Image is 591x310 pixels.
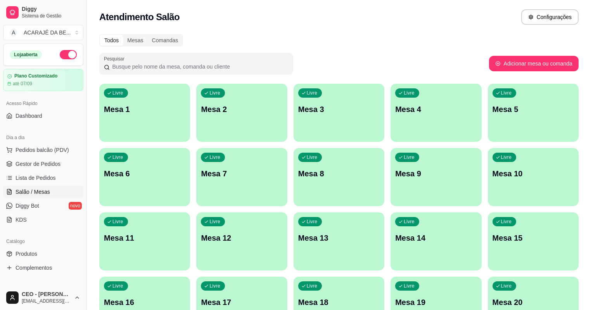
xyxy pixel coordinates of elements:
article: Plano Customizado [14,73,57,79]
button: LivreMesa 11 [99,212,190,270]
span: Diggy Bot [16,202,39,210]
a: Dashboard [3,110,83,122]
a: Lista de Pedidos [3,172,83,184]
div: Acesso Rápido [3,97,83,110]
input: Pesquisar [110,63,289,71]
p: Livre [112,90,123,96]
button: LivreMesa 4 [391,84,481,142]
p: Livre [404,283,415,289]
div: Mesas [123,35,147,46]
p: Livre [307,90,318,96]
p: Mesa 5 [492,104,574,115]
p: Mesa 3 [298,104,380,115]
button: LivreMesa 13 [294,212,384,270]
button: LivreMesa 15 [488,212,579,270]
button: Select a team [3,25,83,40]
p: Mesa 9 [395,168,477,179]
h2: Atendimento Salão [99,11,180,23]
p: Mesa 17 [201,297,282,308]
p: Mesa 12 [201,232,282,243]
span: KDS [16,216,27,224]
p: Livre [307,283,318,289]
p: Livre [209,90,220,96]
span: Lista de Pedidos [16,174,56,182]
button: LivreMesa 3 [294,84,384,142]
p: Mesa 10 [492,168,574,179]
span: Diggy [22,6,80,13]
p: Mesa 14 [395,232,477,243]
p: Livre [404,154,415,160]
p: Livre [112,154,123,160]
button: LivreMesa 12 [196,212,287,270]
p: Livre [209,283,220,289]
button: Adicionar mesa ou comanda [489,56,579,71]
a: Complementos [3,262,83,274]
button: LivreMesa 7 [196,148,287,206]
p: Livre [501,90,512,96]
a: KDS [3,214,83,226]
span: A [10,29,17,36]
a: Diggy Botnovo [3,200,83,212]
span: Produtos [16,250,37,258]
article: até 07/09 [13,81,32,87]
span: Gestor de Pedidos [16,160,60,168]
button: LivreMesa 5 [488,84,579,142]
a: Salão / Mesas [3,186,83,198]
div: Dia a dia [3,131,83,144]
button: LivreMesa 1 [99,84,190,142]
span: Complementos [16,264,52,272]
div: Catálogo [3,235,83,248]
button: LivreMesa 9 [391,148,481,206]
span: [EMAIL_ADDRESS][DOMAIN_NAME] [22,298,71,304]
p: Mesa 18 [298,297,380,308]
p: Mesa 6 [104,168,185,179]
p: Livre [112,283,123,289]
p: Mesa 11 [104,232,185,243]
p: Mesa 15 [492,232,574,243]
div: Loja aberta [10,50,42,59]
a: Gestor de Pedidos [3,158,83,170]
a: Produtos [3,248,83,260]
p: Mesa 8 [298,168,380,179]
p: Mesa 7 [201,168,282,179]
p: Mesa 2 [201,104,282,115]
p: Livre [307,219,318,225]
p: Livre [501,283,512,289]
button: LivreMesa 14 [391,212,481,270]
p: Livre [209,219,220,225]
a: DiggySistema de Gestão [3,3,83,22]
span: CEO - [PERSON_NAME] [22,291,71,298]
button: LivreMesa 2 [196,84,287,142]
label: Pesquisar [104,55,127,62]
p: Mesa 16 [104,297,185,308]
p: Mesa 4 [395,104,477,115]
a: Plano Customizadoaté 07/09 [3,69,83,91]
button: Configurações [521,9,579,25]
p: Mesa 13 [298,232,380,243]
p: Livre [501,219,512,225]
p: Livre [404,90,415,96]
button: Alterar Status [60,50,77,59]
div: Todos [100,35,123,46]
span: Dashboard [16,112,42,120]
p: Livre [307,154,318,160]
div: ACARAJÉ DA BE ... [24,29,71,36]
span: Sistema de Gestão [22,13,80,19]
div: Comandas [148,35,183,46]
button: Pedidos balcão (PDV) [3,144,83,156]
p: Mesa 1 [104,104,185,115]
button: LivreMesa 6 [99,148,190,206]
p: Livre [404,219,415,225]
p: Mesa 19 [395,297,477,308]
span: Salão / Mesas [16,188,50,196]
p: Mesa 20 [492,297,574,308]
span: Pedidos balcão (PDV) [16,146,69,154]
p: Livre [112,219,123,225]
button: CEO - [PERSON_NAME][EMAIL_ADDRESS][DOMAIN_NAME] [3,288,83,307]
button: LivreMesa 8 [294,148,384,206]
p: Livre [209,154,220,160]
p: Livre [501,154,512,160]
button: LivreMesa 10 [488,148,579,206]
